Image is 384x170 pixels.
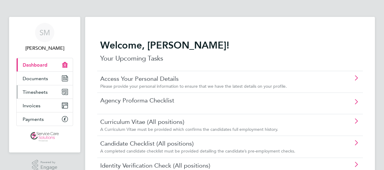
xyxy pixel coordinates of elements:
[23,76,48,81] span: Documents
[100,39,360,51] h2: Welcome, [PERSON_NAME]!
[100,83,287,89] span: Please provide your personal information to ensure that we have the latest details on your profile.
[40,160,57,165] span: Powered by
[100,162,326,169] a: Identity Verification Check (All positions)
[16,23,73,52] a: SM[PERSON_NAME]
[23,62,47,68] span: Dashboard
[23,116,44,122] span: Payments
[9,17,80,153] nav: Main navigation
[16,132,73,142] a: Go to home page
[100,54,360,63] p: Your Upcoming Tasks
[100,96,326,104] a: Agency Proforma Checklist
[100,75,326,83] a: Access Your Personal Details
[17,112,73,126] a: Payments
[23,103,40,109] span: Invoices
[100,118,326,126] a: Curriculum Vitae (All positions)
[30,132,59,142] img: servicecare-logo-retina.png
[100,140,326,147] a: Candidate Checklist (All positions)
[40,29,50,36] span: SM
[17,85,73,99] a: Timesheets
[16,45,73,52] span: Sonja Marzouki
[100,127,278,132] span: A Curriculum Vitae must be provided which confirms the candidates full employment history.
[100,148,295,154] span: A completed candidate checklist must be provided detailing the candidate’s pre-employment checks.
[17,99,73,112] a: Invoices
[17,58,73,71] a: Dashboard
[23,89,48,95] span: Timesheets
[40,165,57,170] span: Engage
[17,72,73,85] a: Documents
